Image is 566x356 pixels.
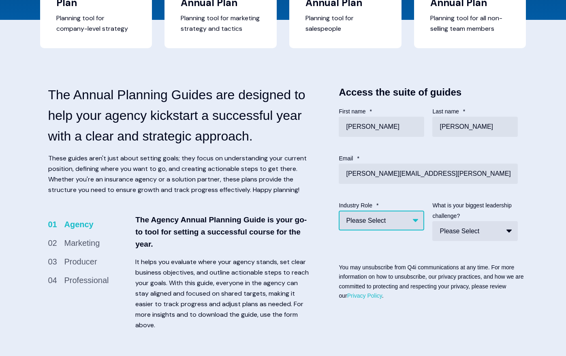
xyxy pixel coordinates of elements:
[48,153,310,195] p: These guides aren't just about setting goals; they focus on understanding your current position, ...
[339,321,442,345] iframe: reCAPTCHA
[339,263,526,301] p: You may unsubscribe from Q4i communications at any time. For more information on how to unsubscri...
[339,202,372,209] span: Industry Role
[48,237,132,249] li: Marketing
[135,257,310,330] p: It helps you evaluate where your agency stands, set clear business objectives, and outline action...
[48,218,64,231] span: 01
[48,274,132,287] li: Professional
[135,214,310,250] h5: The Agency Annual Planning Guide is your go-to tool for setting a successful course for the year.
[48,274,64,287] span: 04
[48,255,64,268] span: 03
[48,218,132,231] li: Agency
[339,155,353,162] span: Email
[48,237,64,249] span: 02
[48,85,310,147] h3: The Annual Planning Guides are designed to help your agency kickstart a successful year with a cl...
[56,9,136,34] span: Planning tool for company-level strategy
[48,218,148,292] ul: Filter
[432,202,511,219] span: What is your biggest leadership challenge?
[347,292,382,299] a: Privacy Policy
[432,108,459,115] span: Last name
[181,9,261,34] span: Planning tool for marketing strategy and tactics
[430,9,510,34] span: Planning tool for all non-selling team members
[48,255,132,268] li: Producer
[339,85,518,100] h4: Access the suite of guides
[339,108,365,115] span: First name
[305,9,385,34] span: Planning tool for salespeople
